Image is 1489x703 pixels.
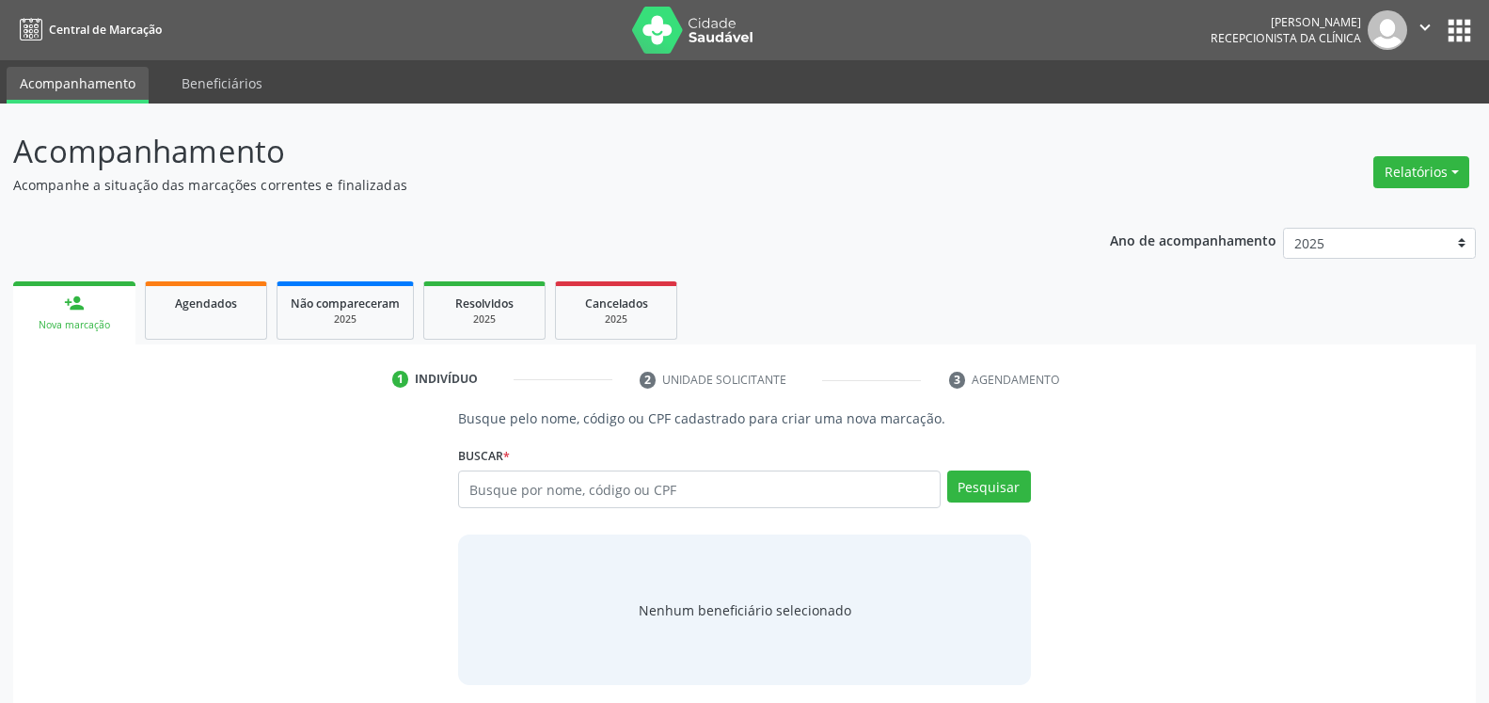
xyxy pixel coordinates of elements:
span: Central de Marcação [49,22,162,38]
div: 1 [392,371,409,388]
p: Ano de acompanhamento [1110,228,1276,251]
p: Acompanhe a situação das marcações correntes e finalizadas [13,175,1038,195]
div: 2025 [437,312,531,327]
span: Cancelados [585,296,648,312]
button: Relatórios [1373,156,1469,188]
button: Pesquisar [947,471,1031,503]
div: 2025 [291,312,400,327]
span: Não compareceram [291,296,400,312]
button:  [1407,10,1443,50]
img: img [1368,10,1407,50]
div: 2025 [569,312,663,327]
button: apps [1443,14,1476,47]
span: Nenhum beneficiário selecionado [639,600,851,620]
i:  [1415,17,1435,38]
a: Central de Marcação [13,14,162,45]
div: [PERSON_NAME] [1211,14,1361,30]
span: Recepcionista da clínica [1211,30,1361,46]
span: Agendados [175,296,237,312]
div: person_add [64,293,85,313]
a: Acompanhamento [7,67,149,104]
div: Nova marcação [26,318,122,332]
p: Acompanhamento [13,128,1038,175]
p: Busque pelo nome, código ou CPF cadastrado para criar uma nova marcação. [458,408,1030,428]
a: Beneficiários [168,67,276,100]
div: Indivíduo [415,371,478,388]
span: Resolvidos [455,296,514,312]
input: Busque por nome, código ou CPF [458,471,940,508]
label: Buscar [458,441,510,471]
